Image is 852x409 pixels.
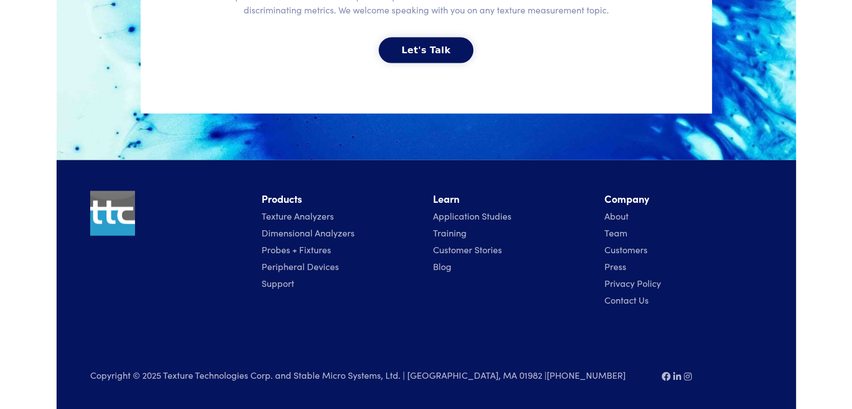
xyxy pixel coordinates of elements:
[433,243,502,255] a: Customer Stories
[379,38,473,63] button: Let's Talk
[262,243,331,255] a: Probes + Fixtures
[604,243,648,255] a: Customers
[262,277,294,289] a: Support
[262,226,355,239] a: Dimensional Analyzers
[262,191,420,207] li: Products
[433,226,467,239] a: Training
[262,210,334,222] a: Texture Analyzers
[604,294,649,306] a: Contact Us
[433,210,511,222] a: Application Studies
[262,260,339,272] a: Peripheral Devices
[604,277,661,289] a: Privacy Policy
[604,226,627,239] a: Team
[604,191,762,207] li: Company
[90,191,135,236] img: ttc_logo_1x1_v1.0.png
[604,260,626,272] a: Press
[433,191,591,207] li: Learn
[90,368,648,383] p: Copyright © 2025 Texture Technologies Corp. and Stable Micro Systems, Ltd. | [GEOGRAPHIC_DATA], M...
[433,260,451,272] a: Blog
[604,210,628,222] a: About
[547,369,626,381] a: [PHONE_NUMBER]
